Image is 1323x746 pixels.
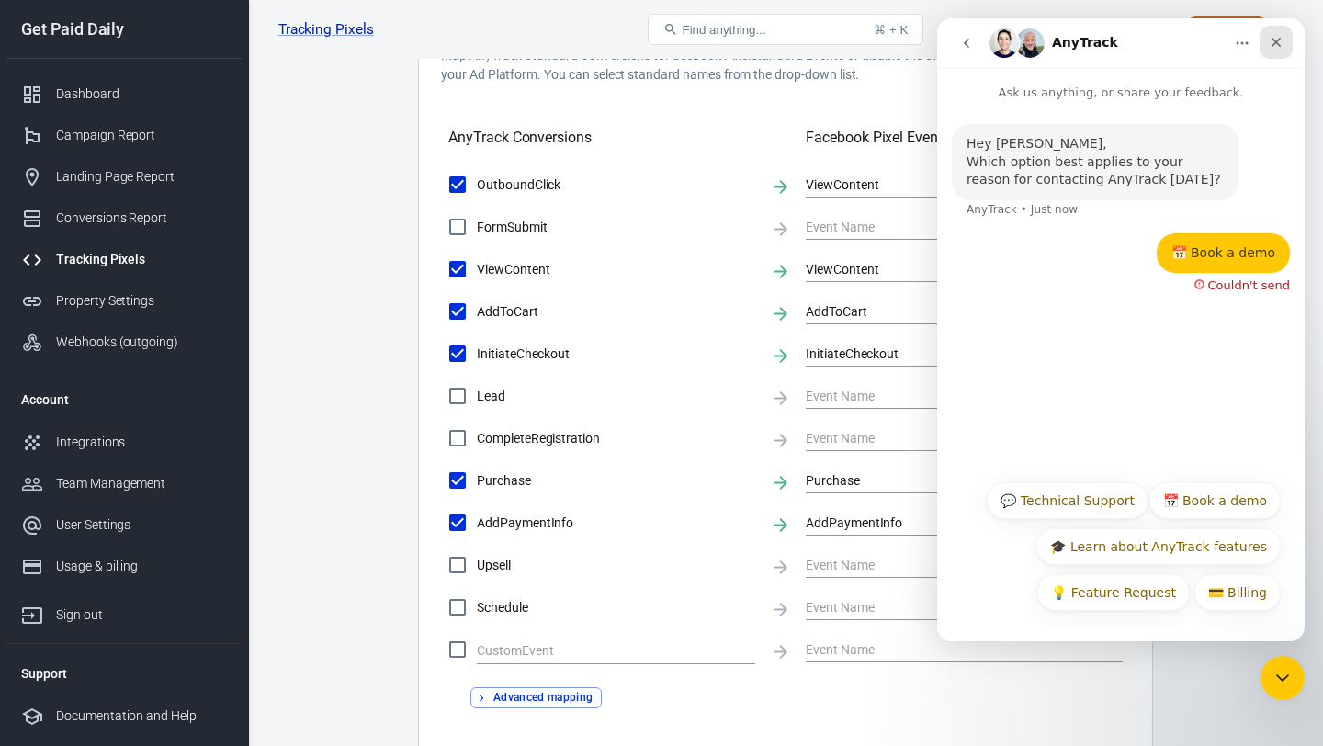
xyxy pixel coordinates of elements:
[937,18,1305,641] iframe: To enrich screen reader interactions, please activate Accessibility in Grammarly extension settings
[477,471,755,491] span: Purchase
[6,280,242,322] a: Property Settings
[806,129,1123,147] h5: Facebook Pixel Events
[477,260,755,279] span: ViewContent
[806,300,1095,322] input: Event Name
[806,511,1095,534] input: Event Name
[56,433,227,452] div: Integrations
[6,198,242,239] a: Conversions Report
[441,46,1130,85] p: Map AnyTrack Standard Conversions to Facebook Pixel Standard Events or disable the events you don...
[6,21,242,38] div: Get Paid Daily
[874,23,908,37] div: ⌘ + K
[6,504,242,546] a: User Settings
[56,85,227,104] div: Dashboard
[682,23,765,37] span: Find anything...
[806,638,1095,661] input: Event Name
[1261,656,1305,700] iframe: Intercom live chat
[6,587,242,636] a: Sign out
[56,126,227,145] div: Campaign Report
[806,595,1095,618] input: Event Name
[278,20,374,40] a: Tracking Pixels
[56,706,227,726] div: Documentation and Help
[448,129,592,147] h5: AnyTrack Conversions
[1264,7,1308,51] a: Sign out
[56,515,227,535] div: User Settings
[806,426,1095,449] input: Event Name
[806,342,1095,365] input: Event Name
[6,322,242,363] a: Webhooks (outgoing)
[806,469,1095,492] input: Event Name
[806,257,1095,280] input: Event Name
[6,422,242,463] a: Integrations
[806,173,1095,196] input: Event Name
[648,14,923,45] button: Find anything...⌘ + K
[477,302,755,322] span: AddToCart
[6,546,242,587] a: Usage & billing
[6,378,242,422] li: Account
[1190,16,1264,44] button: Upgrade
[806,384,1095,407] input: Event Name
[6,463,242,504] a: Team Management
[56,474,227,493] div: Team Management
[56,209,227,228] div: Conversions Report
[477,598,755,617] span: Schedule
[477,429,755,448] span: CompleteRegistration
[56,333,227,352] div: Webhooks (outgoing)
[6,115,242,156] a: Campaign Report
[56,291,227,311] div: Property Settings
[6,156,242,198] a: Landing Page Report
[6,239,242,280] a: Tracking Pixels
[477,387,755,406] span: Lead
[806,215,1095,238] input: Event Name
[56,605,227,625] div: Sign out
[477,345,755,364] span: InitiateCheckout
[477,639,728,662] input: Clear
[477,514,755,533] span: AddPaymentInfo
[56,557,227,576] div: Usage & billing
[477,556,755,575] span: Upsell
[477,175,755,195] span: OutboundClick
[6,73,242,115] a: Dashboard
[806,553,1095,576] input: Event Name
[56,250,227,269] div: Tracking Pixels
[56,167,227,186] div: Landing Page Report
[477,218,755,237] span: FormSubmit
[6,651,242,695] li: Support
[470,687,602,708] button: Advanced mapping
